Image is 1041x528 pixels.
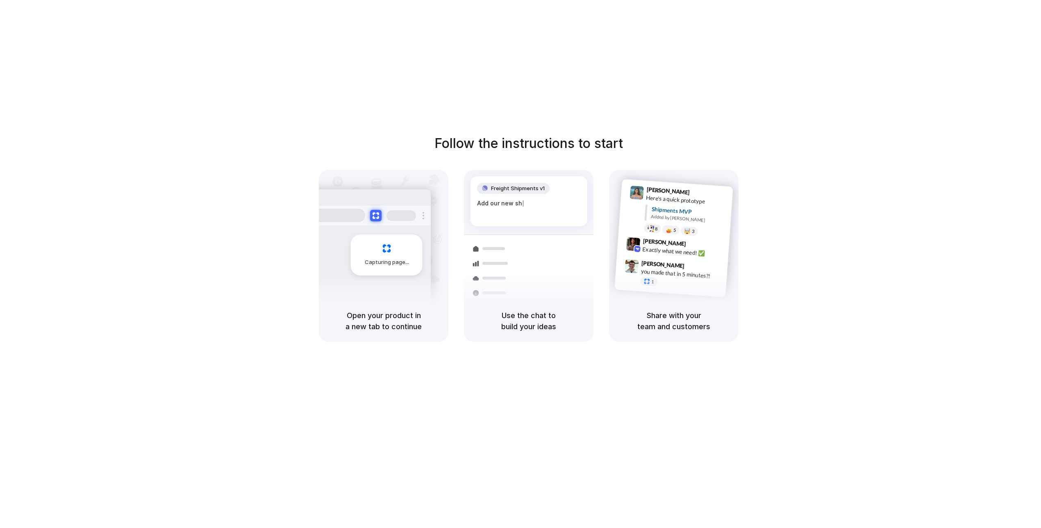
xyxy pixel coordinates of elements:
[692,189,709,198] span: 9:41 AM
[673,228,676,232] span: 5
[684,228,691,234] div: 🤯
[434,134,623,153] h1: Follow the instructions to start
[692,229,695,233] span: 3
[491,184,545,193] span: Freight Shipments v1
[687,262,704,272] span: 9:47 AM
[651,279,654,284] span: 1
[651,205,727,218] div: Shipments MVP
[641,267,723,281] div: you made that in 5 minutes?!
[651,213,726,225] div: Added by [PERSON_NAME]
[619,310,729,332] h5: Share with your team and customers
[477,199,581,208] div: Add our new sh
[655,226,658,231] span: 8
[646,193,728,207] div: Here's a quick prototype
[642,245,724,259] div: Exactly what we need! ✅
[643,236,686,248] span: [PERSON_NAME]
[474,310,584,332] h5: Use the chat to build your ideas
[646,185,690,197] span: [PERSON_NAME]
[329,310,439,332] h5: Open your product in a new tab to continue
[641,258,685,270] span: [PERSON_NAME]
[689,240,705,250] span: 9:42 AM
[365,258,410,266] span: Capturing page
[522,200,524,207] span: |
